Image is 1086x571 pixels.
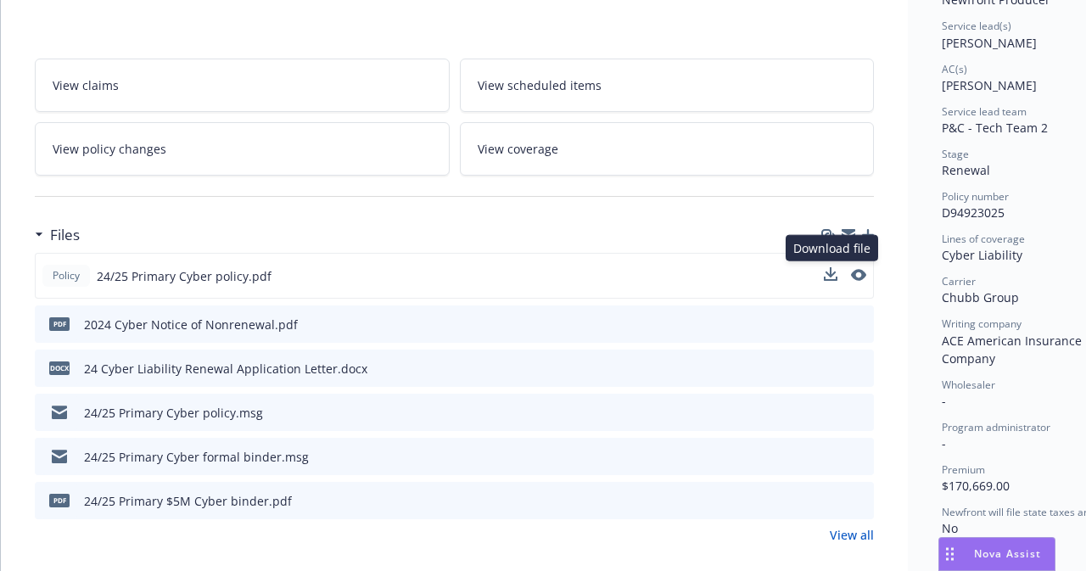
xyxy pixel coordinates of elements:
a: View scheduled items [460,59,875,112]
span: docx [49,361,70,374]
button: download file [825,492,838,510]
span: Renewal [942,162,990,178]
span: Lines of coverage [942,232,1025,246]
span: View scheduled items [478,76,602,94]
span: - [942,393,946,409]
button: preview file [851,267,866,285]
h3: Files [50,224,80,246]
button: download file [824,267,837,281]
span: Policy [49,268,83,283]
span: - [942,435,946,451]
a: View all [830,526,874,544]
span: [PERSON_NAME] [942,35,1037,51]
span: Stage [942,147,969,161]
span: D94923025 [942,204,1005,221]
div: Download file [786,235,878,261]
button: preview file [852,448,867,466]
button: download file [825,404,838,422]
button: preview file [852,404,867,422]
button: download file [825,316,838,333]
span: AC(s) [942,62,967,76]
div: 24 Cyber Liability Renewal Application Letter.docx [84,360,367,378]
button: preview file [852,492,867,510]
div: Drag to move [939,538,960,570]
button: download file [825,448,838,466]
button: download file [825,360,838,378]
span: Policy number [942,189,1009,204]
button: preview file [852,316,867,333]
span: Carrier [942,274,976,288]
span: View policy changes [53,140,166,158]
span: Cyber Liability [942,247,1022,263]
span: Service lead team [942,104,1027,119]
span: Premium [942,462,985,477]
div: 24/25 Primary Cyber policy.msg [84,404,263,422]
span: [PERSON_NAME] [942,77,1037,93]
span: P&C - Tech Team 2 [942,120,1048,136]
span: Wholesaler [942,378,995,392]
span: View claims [53,76,119,94]
div: 2024 Cyber Notice of Nonrenewal.pdf [84,316,298,333]
button: Nova Assist [938,537,1055,571]
button: preview file [852,360,867,378]
span: Program administrator [942,420,1050,434]
div: 24/25 Primary Cyber formal binder.msg [84,448,309,466]
span: $170,669.00 [942,478,1010,494]
a: View claims [35,59,450,112]
a: View policy changes [35,122,450,176]
button: download file [824,267,837,285]
span: No [942,520,958,536]
span: Writing company [942,316,1022,331]
span: pdf [49,317,70,330]
button: preview file [851,269,866,281]
span: View coverage [478,140,558,158]
span: pdf [49,494,70,507]
div: 24/25 Primary $5M Cyber binder.pdf [84,492,292,510]
span: ACE American Insurance Company [942,333,1085,367]
span: Service lead(s) [942,19,1011,33]
span: Chubb Group [942,289,1019,305]
span: 24/25 Primary Cyber policy.pdf [97,267,271,285]
span: Nova Assist [974,546,1041,561]
a: View coverage [460,122,875,176]
div: Files [35,224,80,246]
